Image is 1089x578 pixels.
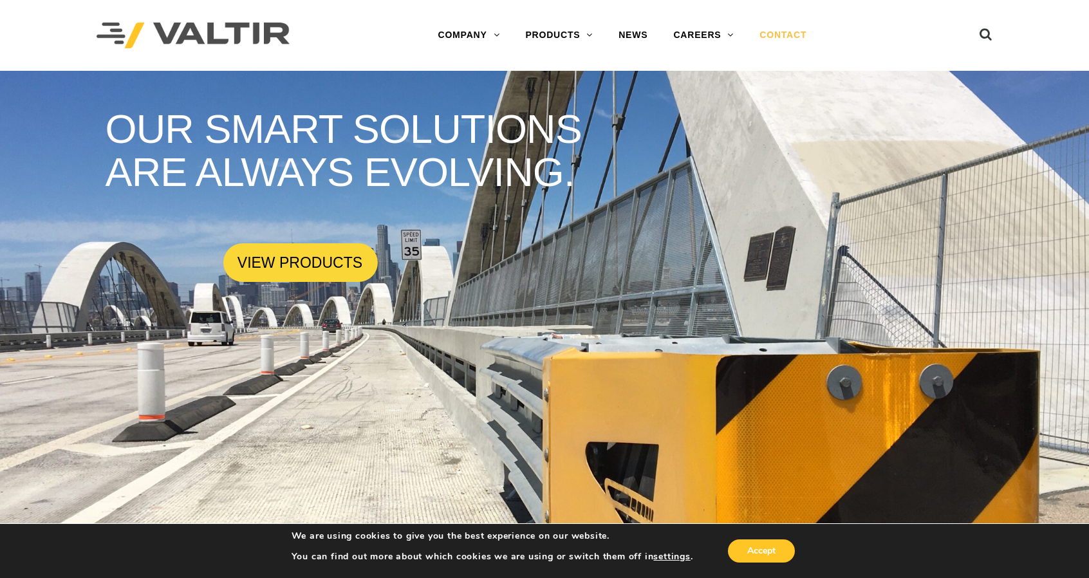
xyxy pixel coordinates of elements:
a: NEWS [606,23,660,48]
p: You can find out more about which cookies we are using or switch them off in . [292,551,693,563]
button: settings [653,551,690,563]
a: CAREERS [660,23,747,48]
a: PRODUCTS [512,23,606,48]
a: CONTACT [747,23,819,48]
rs-layer: OUR SMART SOLUTIONS ARE ALWAYS EVOLVING. [106,107,628,195]
p: We are using cookies to give you the best experience on our website. [292,530,693,542]
img: Valtir [97,23,290,49]
a: VIEW PRODUCTS [223,243,378,282]
a: COMPANY [425,23,512,48]
button: Accept [728,539,795,563]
